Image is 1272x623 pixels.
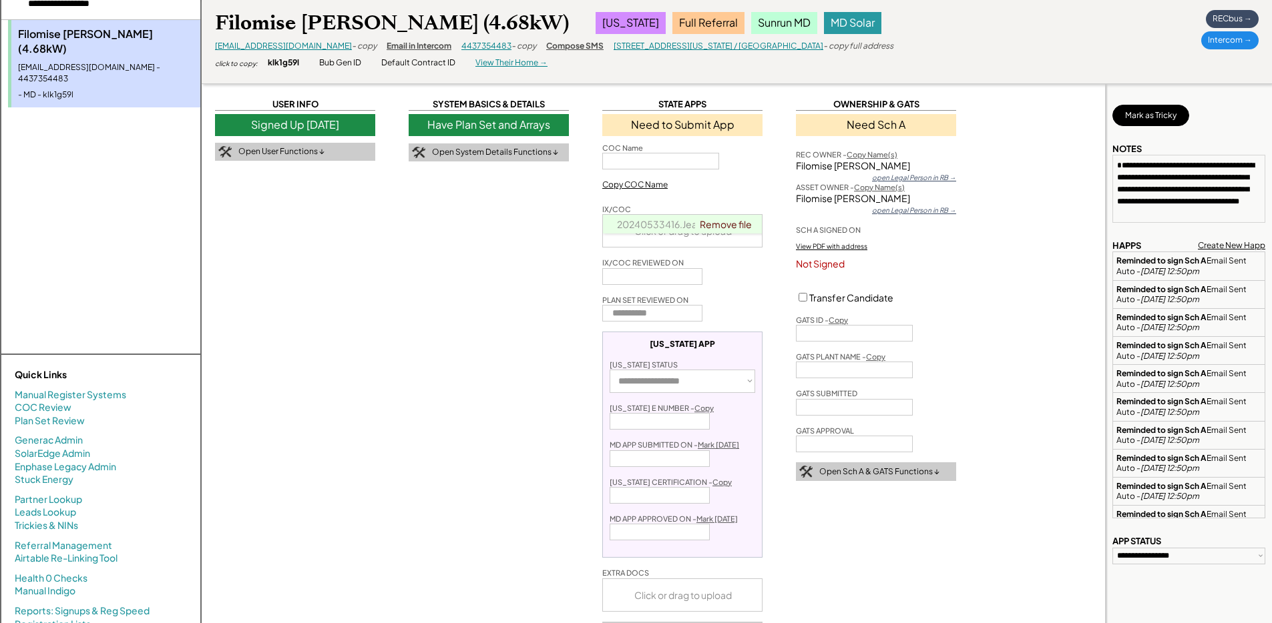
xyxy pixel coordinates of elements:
[15,473,73,486] a: Stuck Energy
[15,401,71,414] a: COC Review
[602,98,763,111] div: STATE APPS
[15,447,90,460] a: SolarEdge Admin
[1116,509,1207,519] strong: Reminded to sign Sch A
[823,41,893,52] div: - copy full address
[352,41,377,52] div: - copy
[1116,481,1207,491] strong: Reminded to sign Sch A
[696,514,738,523] u: Mark [DATE]
[796,98,956,111] div: OWNERSHIP & GATS
[610,477,732,487] div: [US_STATE] CERTIFICATION -
[215,41,352,51] a: [EMAIL_ADDRESS][DOMAIN_NAME]
[15,368,148,382] div: Quick Links
[511,41,536,52] div: - copy
[1116,396,1207,406] strong: Reminded to sign Sch A
[409,98,569,111] div: SYSTEM BASICS & DETAILS
[796,241,867,251] div: View PDF with address
[319,57,361,69] div: Bub Gen ID
[751,12,817,33] div: Sunrun MD
[268,57,299,69] div: klk1g59l
[854,183,905,191] u: Copy Name(s)
[796,388,857,398] div: GATS SUBMITTED
[617,218,749,230] a: 20240533416.Jean_COC.pdf
[1116,284,1207,294] strong: Reminded to sign Sch A
[610,514,738,524] div: MD APP APPROVED ON -
[18,89,194,101] div: - MD - klk1g59l
[546,41,604,52] div: Compose SMS
[1116,425,1261,446] div: Email Sent Auto -
[381,57,455,69] div: Default Contract ID
[698,440,739,449] u: Mark [DATE]
[695,215,757,233] a: Remove file
[432,147,558,158] div: Open System Details Functions ↓
[1116,481,1261,502] div: Email Sent Auto -
[610,403,714,413] div: [US_STATE] E NUMBER -
[238,146,325,157] div: Open User Functions ↓
[866,352,885,361] u: Copy
[809,291,893,303] label: Transfer Candidate
[796,192,956,205] div: Filomise [PERSON_NAME]
[15,388,126,402] a: Manual Register Systems
[409,114,569,135] div: Have Plan Set and Arrays
[15,434,83,447] a: Generac Admin
[1116,312,1261,333] div: Email Sent Auto -
[15,414,85,428] a: Plan Set Review
[796,426,854,436] div: GATS APPROVAL
[15,493,82,506] a: Partner Lookup
[1116,340,1261,361] div: Email Sent Auto -
[1140,379,1199,389] em: [DATE] 12:50pm
[15,506,76,519] a: Leads Lookup
[15,460,116,474] a: Enphase Legacy Admin
[18,62,194,85] div: [EMAIL_ADDRESS][DOMAIN_NAME] - 4437354483
[1140,351,1199,361] em: [DATE] 12:50pm
[461,41,511,51] a: 4437354483
[1116,255,1207,265] strong: Reminded to sign Sch A
[15,572,87,585] a: Health 0 Checks
[15,539,112,552] a: Referral Management
[15,552,118,565] a: Airtable Re-Linking Tool
[215,114,375,135] div: Signed Up [DATE]
[694,404,714,412] u: Copy
[1112,143,1142,155] div: NOTES
[15,604,150,618] a: Reports: Signups & Reg Speed
[872,205,956,215] div: open Legal Person in RB →
[796,352,885,362] div: GATS PLANT NAME -
[796,149,897,159] div: REC OWNER -
[1112,535,1161,547] div: APP STATUS
[602,143,643,153] div: COC Name
[610,360,678,370] div: [US_STATE] STATUS
[1116,284,1261,305] div: Email Sent Auto -
[847,150,897,159] u: Copy Name(s)
[650,339,715,350] div: [US_STATE] APP
[796,257,956,271] div: Not Signed
[872,173,956,182] div: open Legal Person in RB →
[218,146,232,158] img: tool-icon.png
[1116,368,1261,389] div: Email Sent Auto -
[1140,407,1199,417] em: [DATE] 12:50pm
[796,315,848,325] div: GATS ID -
[1198,240,1265,251] div: Create New Happ
[1140,294,1199,304] em: [DATE] 12:50pm
[15,519,78,532] a: Trickies & NINs
[799,466,813,478] img: tool-icon.png
[824,12,881,33] div: MD Solar
[602,179,668,191] div: Copy COC Name
[1116,509,1261,530] div: Email Sent Auto -
[215,59,258,68] div: click to copy:
[1140,266,1199,276] em: [DATE] 12:50pm
[829,316,848,324] u: Copy
[215,10,569,36] div: Filomise [PERSON_NAME] (4.68kW)
[796,159,956,173] div: Filomise [PERSON_NAME]
[15,584,75,598] a: Manual Indigo
[1116,255,1261,276] div: Email Sent Auto -
[215,98,375,111] div: USER INFO
[819,466,939,478] div: Open Sch A & GATS Functions ↓
[610,440,739,450] div: MD APP SUBMITTED ON -
[602,568,649,578] div: EXTRA DOCS
[1201,31,1259,49] div: Intercom →
[602,257,684,267] div: IX/COC REVIEWED ON
[1116,396,1261,417] div: Email Sent Auto -
[1112,239,1141,251] div: HAPPS
[614,41,823,51] a: [STREET_ADDRESS][US_STATE] / [GEOGRAPHIC_DATA]
[18,27,194,57] div: Filomise [PERSON_NAME] (4.68kW)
